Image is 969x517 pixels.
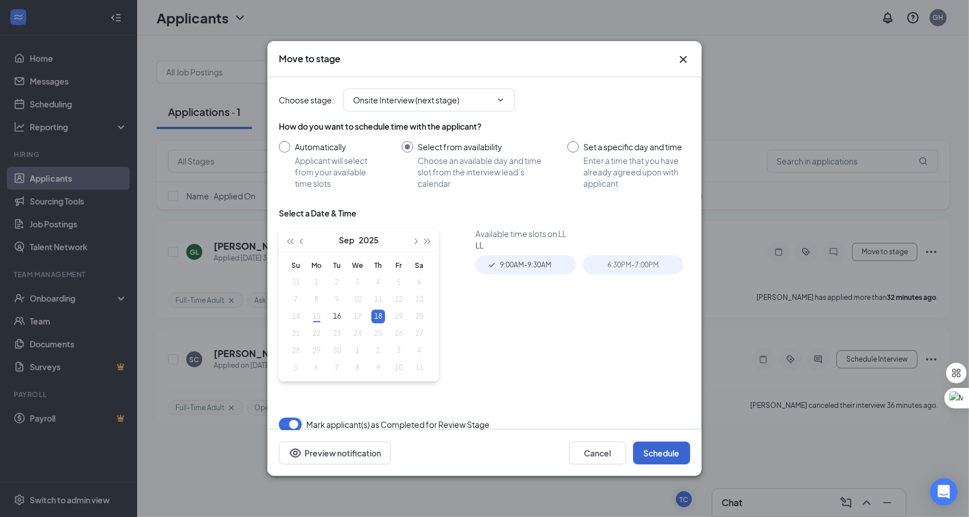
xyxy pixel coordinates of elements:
[487,260,496,270] svg: Checkmark
[475,239,690,251] div: LL
[368,308,389,325] td: 2025-09-18
[475,255,576,274] div: 9:00AM - 9:30AM
[279,207,357,219] div: Select a Date & Time
[339,229,354,251] button: Sep
[633,442,690,464] button: Schedule
[569,442,626,464] button: Cancel
[359,229,379,251] button: 2025
[496,95,505,105] svg: ChevronDown
[676,53,690,66] button: Close
[930,478,958,506] div: Open Intercom Messenger
[475,228,690,239] div: Available time slots on LL
[347,257,368,274] th: We
[279,442,391,464] button: Preview notificationEye
[289,446,302,460] svg: Eye
[286,257,306,274] th: Su
[279,121,690,132] div: How do you want to schedule time with the applicant?
[327,257,347,274] th: Tu
[327,308,347,325] td: 2025-09-16
[583,255,683,274] div: 6:30PM - 7:00PM
[330,310,344,323] div: 16
[306,418,490,431] span: Mark applicant(s) as Completed for Review Stage
[371,310,385,323] div: 18
[676,53,690,66] svg: Cross
[409,257,430,274] th: Sa
[279,94,334,106] span: Choose stage :
[306,257,327,274] th: Mo
[389,257,409,274] th: Fr
[368,257,389,274] th: Th
[279,53,341,65] h3: Move to stage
